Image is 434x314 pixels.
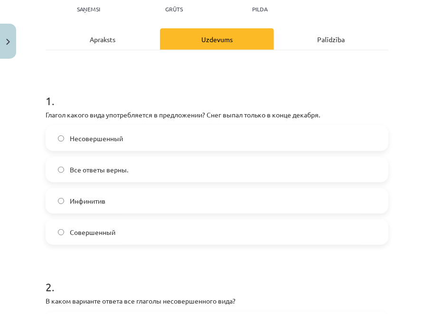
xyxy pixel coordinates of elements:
[70,165,128,175] span: Все ответы верны.
[165,6,183,12] p: Grūts
[46,110,388,120] p: Глагол какого вида употребляется в предложении? Снег выпал только в конце декабря.
[160,28,274,50] div: Uzdevums
[252,6,267,12] p: pilda
[274,28,388,50] div: Palīdzība
[46,296,388,306] p: В каком варианте ответа все глаголы несовершенного вида?
[46,78,388,107] h1: 1 .
[46,264,388,293] h1: 2 .
[70,227,115,237] span: Совершенный
[58,167,64,173] input: Все ответы верны.
[58,229,64,235] input: Совершенный
[58,135,64,142] input: Несовершенный
[6,39,10,45] img: icon-close-lesson-0947bae3869378f0d4975bcd49f059093ad1ed9edebbc8119c70593378902aed.svg
[70,196,105,206] span: Инфинитив
[73,6,104,12] p: Saņemsi
[70,134,123,144] span: Несовершенный
[58,198,64,204] input: Инфинитив
[46,28,160,50] div: Apraksts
